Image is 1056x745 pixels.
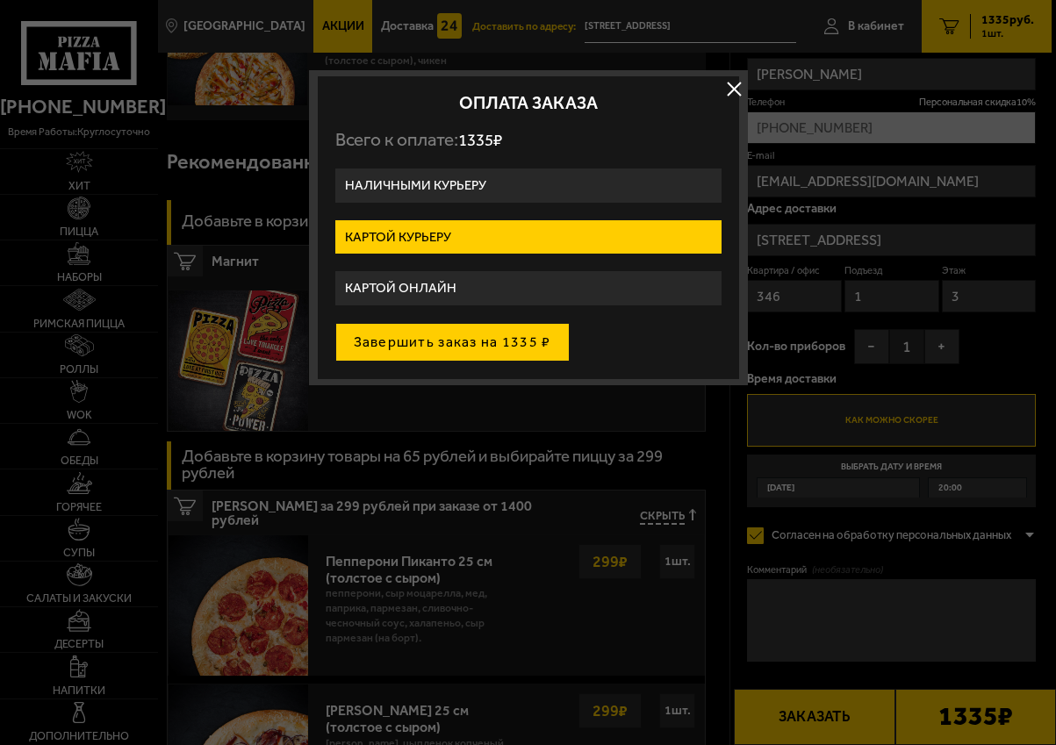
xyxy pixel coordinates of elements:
span: 1335 ₽ [458,130,502,150]
label: Картой онлайн [335,271,722,305]
h2: Оплата заказа [335,94,722,111]
p: Всего к оплате: [335,129,722,151]
label: Картой курьеру [335,220,722,254]
label: Наличными курьеру [335,168,722,203]
button: Завершить заказ на 1335 ₽ [335,323,570,362]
